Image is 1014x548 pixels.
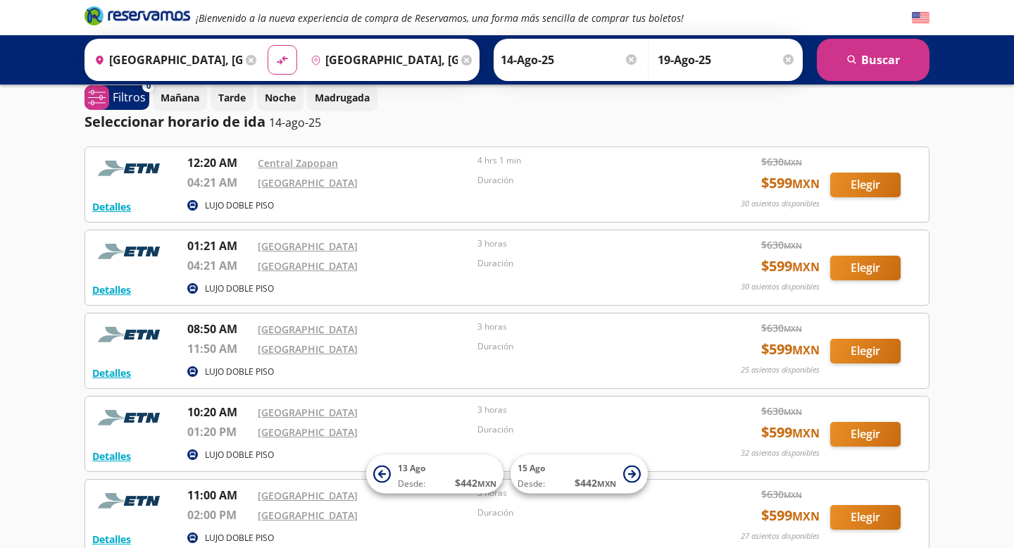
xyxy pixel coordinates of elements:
[830,256,901,280] button: Elegir
[817,39,930,81] button: Buscar
[575,475,616,490] span: $ 442
[258,323,358,336] a: [GEOGRAPHIC_DATA]
[830,422,901,447] button: Elegir
[146,80,151,92] span: 0
[761,422,820,443] span: $ 599
[92,282,131,297] button: Detalles
[92,199,131,214] button: Detalles
[477,154,690,167] p: 4 hrs 1 min
[761,154,802,169] span: $ 630
[92,237,170,266] img: RESERVAMOS
[912,9,930,27] button: English
[92,366,131,380] button: Detalles
[366,455,503,494] button: 13 AgoDesde:$442MXN
[511,455,648,494] button: 15 AgoDesde:$442MXN
[187,423,251,440] p: 01:20 PM
[196,11,684,25] em: ¡Bienvenido a la nueva experiencia de compra de Reservamos, una forma más sencilla de comprar tus...
[92,154,170,182] img: RESERVAMOS
[187,404,251,421] p: 10:20 AM
[187,237,251,254] p: 01:21 AM
[761,256,820,277] span: $ 599
[84,85,149,110] button: 0Filtros
[761,505,820,526] span: $ 599
[84,5,190,26] i: Brand Logo
[792,176,820,192] small: MXN
[205,366,274,378] p: LUJO DOBLE PISO
[187,154,251,171] p: 12:20 AM
[741,198,820,210] p: 30 asientos disponibles
[265,90,296,105] p: Noche
[792,259,820,275] small: MXN
[258,406,358,419] a: [GEOGRAPHIC_DATA]
[92,404,170,432] img: RESERVAMOS
[258,156,338,170] a: Central Zapopan
[761,487,802,502] span: $ 630
[187,487,251,504] p: 11:00 AM
[269,114,321,131] p: 14-ago-25
[89,42,242,77] input: Buscar Origen
[477,237,690,250] p: 3 horas
[153,84,207,111] button: Mañana
[305,42,458,77] input: Buscar Destino
[84,111,265,132] p: Seleccionar horario de ida
[258,239,358,253] a: [GEOGRAPHIC_DATA]
[113,89,146,106] p: Filtros
[258,509,358,522] a: [GEOGRAPHIC_DATA]
[92,487,170,515] img: RESERVAMOS
[784,490,802,500] small: MXN
[477,506,690,519] p: Duración
[761,404,802,418] span: $ 630
[205,282,274,295] p: LUJO DOBLE PISO
[784,323,802,334] small: MXN
[477,404,690,416] p: 3 horas
[518,462,545,474] span: 15 Ago
[761,320,802,335] span: $ 630
[187,320,251,337] p: 08:50 AM
[161,90,199,105] p: Mañana
[187,340,251,357] p: 11:50 AM
[92,320,170,349] img: RESERVAMOS
[315,90,370,105] p: Madrugada
[830,505,901,530] button: Elegir
[830,339,901,363] button: Elegir
[658,42,796,77] input: Opcional
[258,425,358,439] a: [GEOGRAPHIC_DATA]
[398,462,425,474] span: 13 Ago
[258,259,358,273] a: [GEOGRAPHIC_DATA]
[455,475,496,490] span: $ 442
[761,173,820,194] span: $ 599
[477,320,690,333] p: 3 horas
[830,173,901,197] button: Elegir
[205,532,274,544] p: LUJO DOBLE PISO
[211,84,254,111] button: Tarde
[501,42,639,77] input: Elegir Fecha
[518,478,545,490] span: Desde:
[205,199,274,212] p: LUJO DOBLE PISO
[784,406,802,417] small: MXN
[187,174,251,191] p: 04:21 AM
[92,532,131,547] button: Detalles
[761,237,802,252] span: $ 630
[258,489,358,502] a: [GEOGRAPHIC_DATA]
[258,176,358,189] a: [GEOGRAPHIC_DATA]
[477,257,690,270] p: Duración
[792,425,820,441] small: MXN
[597,478,616,489] small: MXN
[187,257,251,274] p: 04:21 AM
[84,5,190,30] a: Brand Logo
[218,90,246,105] p: Tarde
[784,157,802,168] small: MXN
[792,342,820,358] small: MXN
[477,174,690,187] p: Duración
[257,84,303,111] button: Noche
[792,509,820,524] small: MXN
[92,449,131,463] button: Detalles
[784,240,802,251] small: MXN
[205,449,274,461] p: LUJO DOBLE PISO
[258,342,358,356] a: [GEOGRAPHIC_DATA]
[741,281,820,293] p: 30 asientos disponibles
[398,478,425,490] span: Desde:
[477,340,690,353] p: Duración
[477,478,496,489] small: MXN
[741,447,820,459] p: 32 asientos disponibles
